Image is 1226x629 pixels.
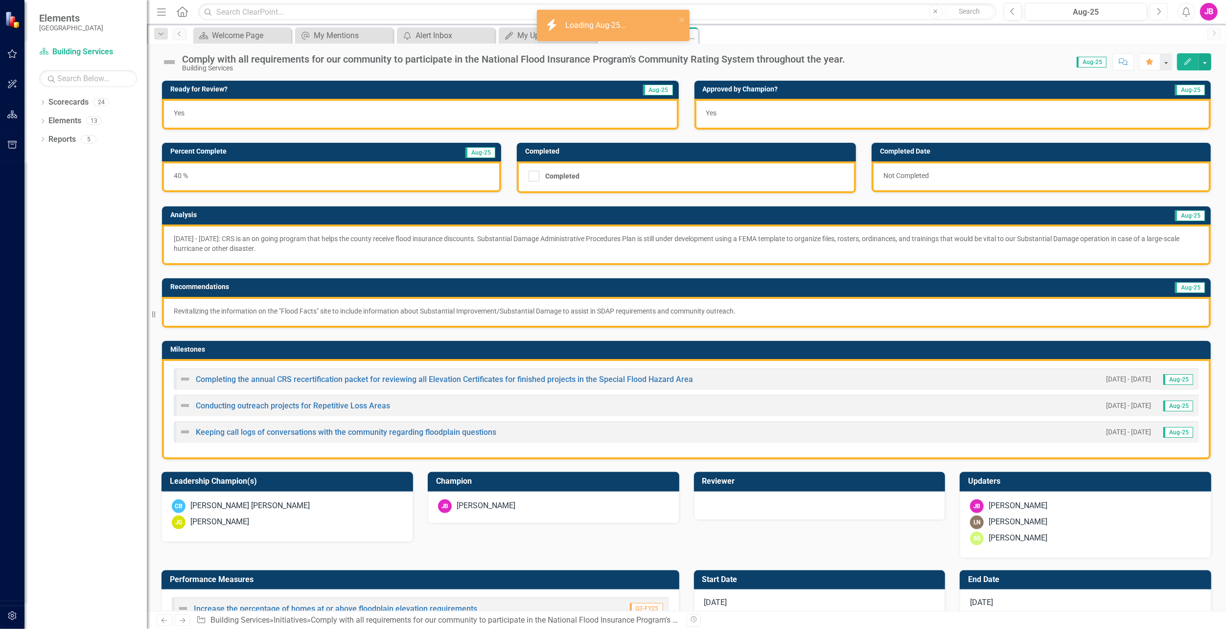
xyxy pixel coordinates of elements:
[989,517,1047,528] div: [PERSON_NAME]
[1163,401,1193,411] span: Aug-25
[436,477,674,486] h3: Champion
[1163,427,1193,438] span: Aug-25
[212,29,289,42] div: Welcome Page
[702,477,941,486] h3: Reviewer
[48,97,89,108] a: Scorecards
[1028,6,1144,18] div: Aug-25
[1106,375,1151,384] small: [DATE] - [DATE]
[39,46,137,58] a: Building Services
[196,401,390,410] a: Conducting outreach projects for Repetitive Loss Areas
[872,161,1211,192] div: Not Completed
[501,29,594,42] a: My Updates
[989,533,1047,544] div: [PERSON_NAME]
[1025,3,1148,21] button: Aug-25
[39,12,103,24] span: Elements
[311,615,836,625] div: Comply with all requirements for our community to participate in the National Flood Insurance Pro...
[1077,57,1107,67] span: Aug-25
[968,477,1206,486] h3: Updaters
[48,115,81,127] a: Elements
[196,29,289,42] a: Welcome Page
[1175,85,1205,95] span: Aug-25
[194,604,477,613] a: Increase the percentage of homes at or above floodplain elevation requirements
[162,54,177,70] img: Not Defined
[86,117,102,125] div: 13
[416,29,492,42] div: Alert Inbox
[438,499,452,513] div: JB
[457,500,515,512] div: [PERSON_NAME]
[970,516,984,529] div: LN
[174,234,1199,253] p: [DATE] - [DATE]: CRS is an on going program that helps the county receive flood insurance discoun...
[945,5,994,19] button: Search
[525,148,851,155] h3: Completed
[210,615,270,625] a: Building Services
[5,11,22,28] img: ClearPoint Strategy
[970,598,993,607] span: [DATE]
[48,134,76,145] a: Reports
[172,516,185,529] div: JG
[170,575,674,584] h3: Performance Measures
[706,109,717,117] span: Yes
[39,24,103,32] small: [GEOGRAPHIC_DATA]
[970,532,984,545] div: SS
[1200,3,1218,21] button: JB
[704,598,727,607] span: [DATE]
[274,615,307,625] a: Initiatives
[170,86,498,93] h3: Ready for Review?
[182,54,845,65] div: Comply with all requirements for our community to participate in the National Flood Insurance Pro...
[196,615,679,626] div: » »
[196,427,496,437] a: Keeping call logs of conversations with the community regarding floodplain questions
[880,148,1206,155] h3: Completed Date
[177,603,189,614] img: Not Defined
[314,29,391,42] div: My Mentions
[517,29,594,42] div: My Updates
[174,109,185,117] span: Yes
[81,135,96,143] div: 5
[198,3,996,21] input: Search ClearPoint...
[179,400,191,411] img: Not Defined
[1163,374,1193,385] span: Aug-25
[170,283,850,291] h3: Recommendations
[1106,401,1151,410] small: [DATE] - [DATE]
[172,499,185,513] div: CB
[170,346,1206,353] h3: Milestones
[179,426,191,438] img: Not Defined
[703,86,1060,93] h3: Approved by Champion?
[190,500,310,512] div: [PERSON_NAME] [PERSON_NAME]
[968,575,1206,584] h3: End Date
[93,98,109,107] div: 24
[190,517,249,528] div: [PERSON_NAME]
[170,477,408,486] h3: Leadership Champion(s)
[959,7,980,15] span: Search
[565,20,628,31] div: Loading Aug-25...
[399,29,492,42] a: Alert Inbox
[179,373,191,385] img: Not Defined
[162,161,501,192] div: 40 %
[1106,427,1151,437] small: [DATE] - [DATE]
[465,147,495,158] span: Aug-25
[39,70,137,87] input: Search Below...
[702,575,941,584] h3: Start Date
[970,499,984,513] div: JB
[174,306,1199,316] p: Revitalizing the information on the "Flood Facts" site to include information about Substantial I...
[182,65,845,72] div: Building Services
[679,14,686,25] button: close
[170,211,648,219] h3: Analysis
[630,603,663,614] span: Q3-FY25
[170,148,381,155] h3: Percent Complete
[989,500,1047,512] div: [PERSON_NAME]
[643,85,673,95] span: Aug-25
[298,29,391,42] a: My Mentions
[1175,282,1205,293] span: Aug-25
[1175,210,1205,221] span: Aug-25
[196,375,693,384] a: Completing the annual CRS recertification packet for reviewing all Elevation Certificates for fin...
